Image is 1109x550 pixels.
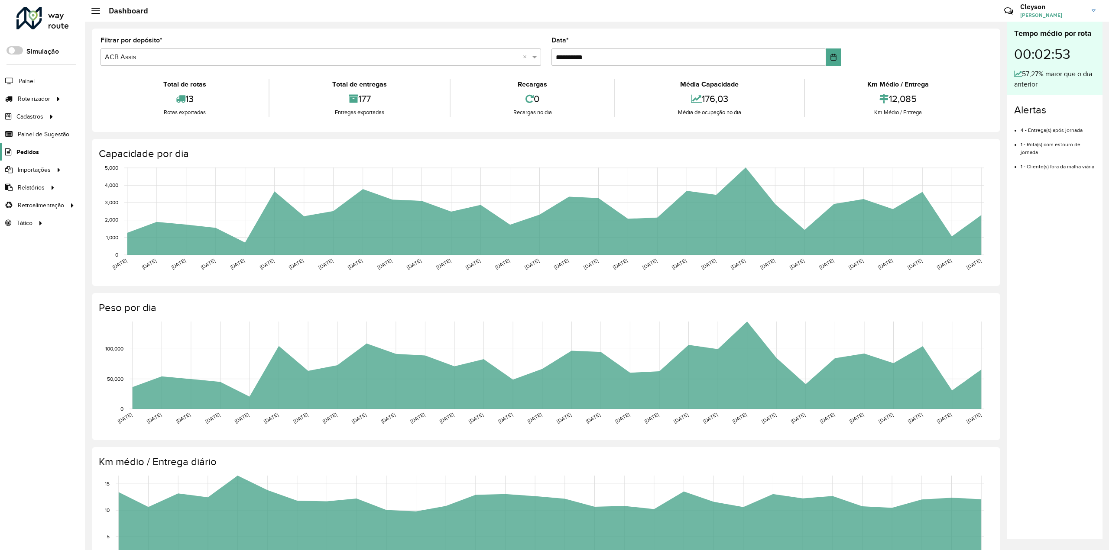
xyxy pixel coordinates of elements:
[585,412,601,424] text: [DATE]
[1020,3,1085,11] h3: Cleyson
[999,2,1018,20] a: Contato Rápido
[105,182,118,188] text: 4,000
[105,217,118,223] text: 2,000
[406,257,422,270] text: [DATE]
[107,376,123,382] text: 50,000
[907,257,923,270] text: [DATE]
[807,108,989,117] div: Km Médio / Entrega
[318,257,334,270] text: [DATE]
[321,412,338,424] text: [DATE]
[103,90,266,108] div: 13
[966,412,982,424] text: [DATE]
[1014,28,1096,39] div: Tempo médio por rota
[229,257,246,270] text: [DATE]
[272,108,447,117] div: Entregas exportadas
[233,412,250,424] text: [DATE]
[617,79,801,90] div: Média Capacidade
[19,77,35,86] span: Painel
[272,90,447,108] div: 177
[1021,120,1096,134] li: 4 - Entrega(s) após jornada
[99,456,992,468] h4: Km médio / Entrega diário
[435,257,452,270] text: [DATE]
[99,148,992,160] h4: Capacidade por dia
[18,201,64,210] span: Retroalimentação
[263,412,279,424] text: [DATE]
[105,507,110,513] text: 10
[643,412,660,424] text: [DATE]
[272,79,447,90] div: Total de entregas
[556,412,572,424] text: [DATE]
[936,257,953,270] text: [DATE]
[551,35,569,45] label: Data
[103,108,266,117] div: Rotas exportadas
[120,406,123,412] text: 0
[141,257,157,270] text: [DATE]
[101,35,162,45] label: Filtrar por depósito
[409,412,426,424] text: [DATE]
[523,52,530,62] span: Clear all
[453,90,612,108] div: 0
[759,257,776,270] text: [DATE]
[16,148,39,157] span: Pedidos
[259,257,275,270] text: [DATE]
[936,412,953,424] text: [DATE]
[790,412,806,424] text: [DATE]
[347,257,363,270] text: [DATE]
[761,412,777,424] text: [DATE]
[702,412,718,424] text: [DATE]
[170,257,187,270] text: [DATE]
[106,235,118,240] text: 1,000
[1014,39,1096,69] div: 00:02:53
[789,257,805,270] text: [DATE]
[731,412,748,424] text: [DATE]
[105,165,118,170] text: 5,000
[453,108,612,117] div: Recargas no dia
[18,94,50,103] span: Roteirizador
[612,257,629,270] text: [DATE]
[200,257,216,270] text: [DATE]
[807,90,989,108] div: 12,085
[453,79,612,90] div: Recargas
[877,257,894,270] text: [DATE]
[583,257,599,270] text: [DATE]
[494,257,511,270] text: [DATE]
[105,200,118,206] text: 3,000
[117,412,133,424] text: [DATE]
[642,257,658,270] text: [DATE]
[1021,134,1096,156] li: 1 - Rota(s) com estouro de jornada
[671,257,687,270] text: [DATE]
[700,257,717,270] text: [DATE]
[807,79,989,90] div: Km Médio / Entrega
[878,412,894,424] text: [DATE]
[553,257,570,270] text: [DATE]
[526,412,543,424] text: [DATE]
[103,79,266,90] div: Total de rotas
[292,412,308,424] text: [DATE]
[818,257,835,270] text: [DATE]
[673,412,689,424] text: [DATE]
[465,257,481,270] text: [DATE]
[16,219,32,228] span: Tático
[848,412,865,424] text: [DATE]
[16,112,43,121] span: Cadastros
[376,257,393,270] text: [DATE]
[115,252,118,257] text: 0
[288,257,305,270] text: [DATE]
[18,183,45,192] span: Relatórios
[730,257,746,270] text: [DATE]
[617,90,801,108] div: 176,03
[826,48,842,66] button: Choose Date
[1020,11,1085,19] span: [PERSON_NAME]
[468,412,484,424] text: [DATE]
[966,257,982,270] text: [DATE]
[907,412,923,424] text: [DATE]
[380,412,396,424] text: [DATE]
[204,412,221,424] text: [DATE]
[107,534,110,539] text: 5
[18,130,69,139] span: Painel de Sugestão
[438,412,455,424] text: [DATE]
[99,302,992,314] h4: Peso por dia
[111,257,128,270] text: [DATE]
[1014,104,1096,116] h4: Alertas
[26,46,59,57] label: Simulação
